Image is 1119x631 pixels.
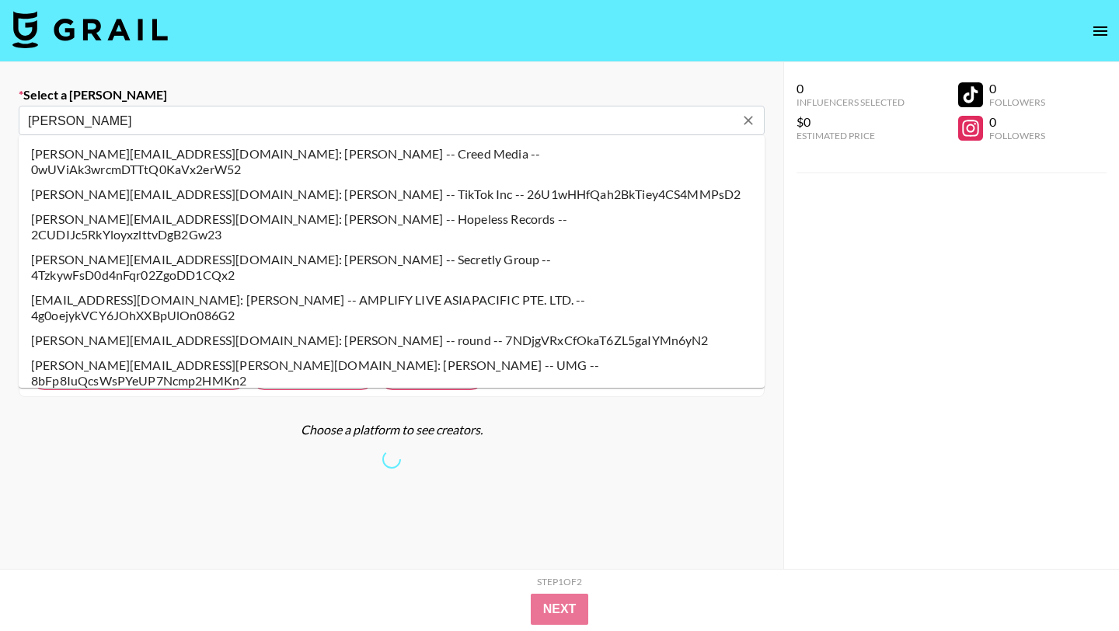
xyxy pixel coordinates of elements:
label: Select a [PERSON_NAME] [19,87,765,103]
div: Step 1 of 2 [537,576,582,587]
button: open drawer [1085,16,1116,47]
div: Followers [989,96,1045,108]
li: [PERSON_NAME][EMAIL_ADDRESS][DOMAIN_NAME]: [PERSON_NAME] -- Secretly Group -- 4TzkywFsD0d4nFqr02Z... [19,247,765,288]
div: Followers [989,130,1045,141]
button: Next [531,594,589,625]
li: [PERSON_NAME][EMAIL_ADDRESS][DOMAIN_NAME]: [PERSON_NAME] -- Hopeless Records -- 2CUDIJc5RkYloyxzl... [19,207,765,247]
span: Refreshing talent, talent... [381,448,403,471]
div: Influencers Selected [797,96,905,108]
div: $0 [797,114,905,130]
div: Estimated Price [797,130,905,141]
img: Grail Talent [12,11,168,48]
div: 0 [989,114,1045,130]
li: [PERSON_NAME][EMAIL_ADDRESS][DOMAIN_NAME]: [PERSON_NAME] -- TikTok Inc -- 26U1wHHfQah2BkTiey4CS4M... [19,182,765,207]
li: [EMAIL_ADDRESS][DOMAIN_NAME]: [PERSON_NAME] -- AMPLIFY LIVE ASIAPACIFIC PTE. LTD. -- 4g0oejykVCY6... [19,288,765,328]
button: Clear [737,110,759,131]
li: [PERSON_NAME][EMAIL_ADDRESS][DOMAIN_NAME]: [PERSON_NAME] -- round -- 7NDjgVRxCfOkaT6ZL5gaIYMn6yN2 [19,328,765,353]
div: 0 [797,81,905,96]
li: [PERSON_NAME][EMAIL_ADDRESS][DOMAIN_NAME]: [PERSON_NAME] -- Creed Media -- 0wUViAk3wrcmDTTtQ0KaVx... [19,141,765,182]
div: 0 [989,81,1045,96]
li: [PERSON_NAME][EMAIL_ADDRESS][PERSON_NAME][DOMAIN_NAME]: [PERSON_NAME] -- UMG -- 8bFp8IuQcsWsPYeUP... [19,353,765,393]
div: Choose a platform to see creators. [19,422,765,438]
